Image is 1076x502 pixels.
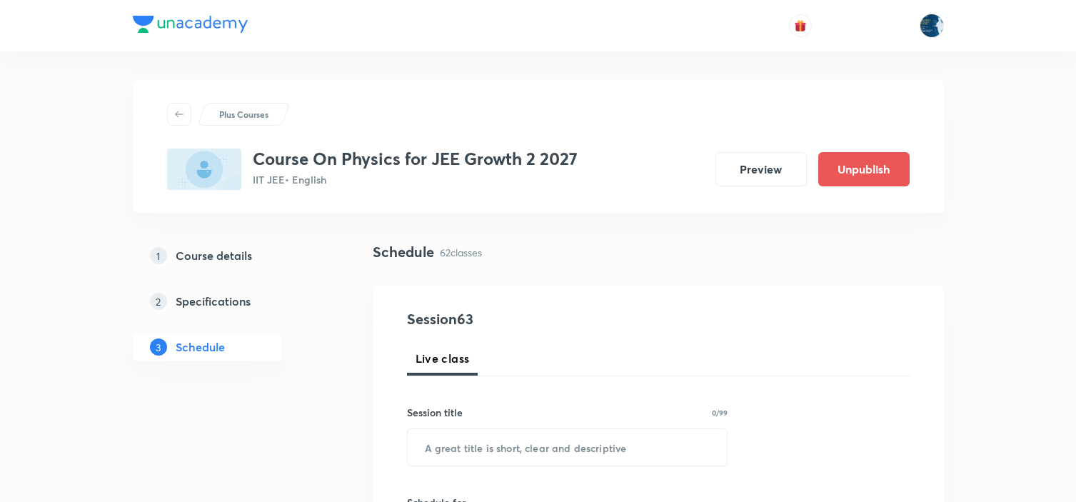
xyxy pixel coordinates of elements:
[176,247,252,264] h5: Course details
[253,149,578,169] h3: Course On Physics for JEE Growth 2 2027
[789,14,812,37] button: avatar
[407,308,668,330] h4: Session 63
[407,405,463,420] h6: Session title
[176,338,225,356] h5: Schedule
[715,152,807,186] button: Preview
[150,338,167,356] p: 3
[712,409,728,416] p: 0/99
[920,14,944,38] img: Lokeshwar Chiluveru
[167,149,241,190] img: 0DAAD396-729E-4318-9576-FBDCF5150D82_plus.png
[373,241,434,263] h4: Schedule
[150,293,167,310] p: 2
[133,241,327,270] a: 1Course details
[408,429,728,466] input: A great title is short, clear and descriptive
[133,16,248,33] img: Company Logo
[818,152,910,186] button: Unpublish
[219,108,268,121] p: Plus Courses
[253,172,578,187] p: IIT JEE • English
[133,287,327,316] a: 2Specifications
[794,19,807,32] img: avatar
[150,247,167,264] p: 1
[133,16,248,36] a: Company Logo
[440,245,482,260] p: 62 classes
[416,350,470,367] span: Live class
[176,293,251,310] h5: Specifications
